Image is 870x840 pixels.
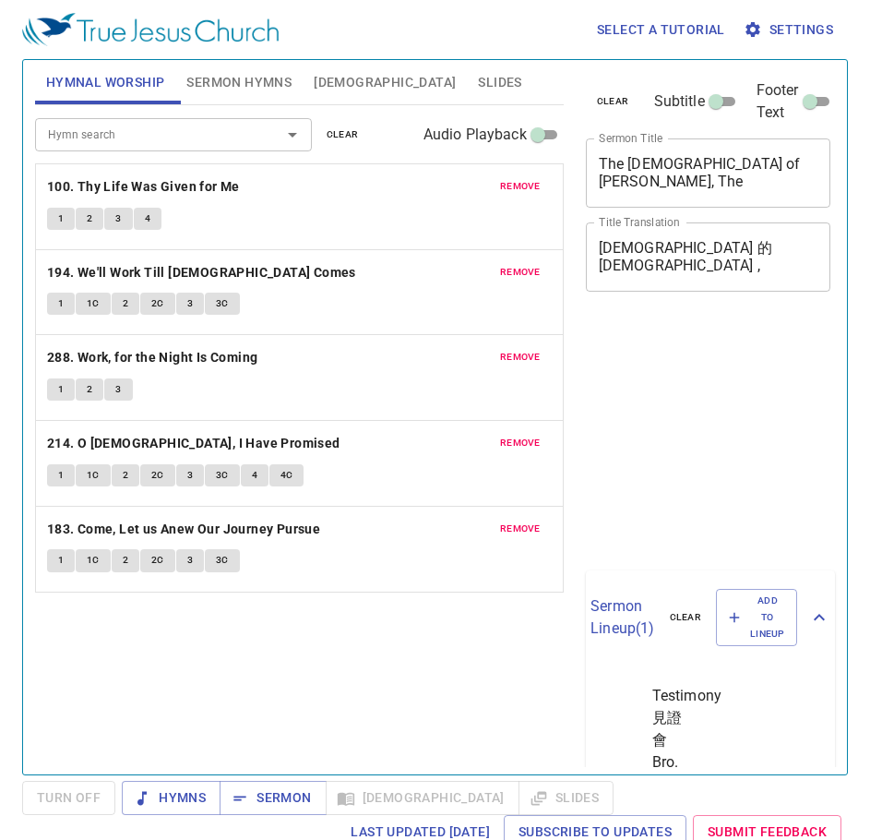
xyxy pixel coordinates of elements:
[87,381,92,398] span: 2
[205,464,240,486] button: 3C
[716,589,797,647] button: Add to Lineup
[123,295,128,312] span: 2
[252,467,257,484] span: 4
[22,13,279,46] img: True Jesus Church
[234,786,311,810] span: Sermon
[58,210,64,227] span: 1
[327,126,359,143] span: clear
[599,239,818,274] textarea: [DEMOGRAPHIC_DATA] 的 [DEMOGRAPHIC_DATA] , [DEMOGRAPHIC_DATA] 的 [DEMOGRAPHIC_DATA] , 雅 各 的 [DEMOGR...
[58,295,64,312] span: 1
[500,264,541,281] span: remove
[187,295,193,312] span: 3
[47,175,243,198] button: 100. Thy Life Was Given for Me
[104,378,132,401] button: 3
[122,781,220,815] button: Hymns
[654,90,705,113] span: Subtitle
[500,521,541,537] span: remove
[58,381,64,398] span: 1
[76,293,111,315] button: 1C
[112,293,139,315] button: 2
[578,311,784,563] iframe: from-child
[140,464,175,486] button: 2C
[500,435,541,451] span: remove
[220,781,326,815] button: Sermon
[489,261,552,283] button: remove
[151,552,164,569] span: 2C
[316,124,370,146] button: clear
[140,293,175,315] button: 2C
[151,295,164,312] span: 2C
[176,464,204,486] button: 3
[145,210,150,227] span: 4
[112,549,139,571] button: 2
[47,261,356,284] b: 194. We'll Work Till [DEMOGRAPHIC_DATA] Comes
[489,432,552,454] button: remove
[104,208,132,230] button: 3
[47,261,359,284] button: 194. We'll Work Till [DEMOGRAPHIC_DATA] Comes
[423,124,527,146] span: Audio Playback
[280,467,293,484] span: 4C
[47,346,258,369] b: 288. Work, for the Night Is Coming
[314,71,456,94] span: [DEMOGRAPHIC_DATA]
[728,593,785,643] span: Add to Lineup
[269,464,304,486] button: 4C
[76,378,103,401] button: 2
[47,464,75,486] button: 1
[47,293,75,315] button: 1
[599,155,818,190] textarea: The [DEMOGRAPHIC_DATA] of [PERSON_NAME], The [DEMOGRAPHIC_DATA] of [PERSON_NAME] and The [DEMOGRA...
[187,552,193,569] span: 3
[123,552,128,569] span: 2
[46,71,165,94] span: Hymnal Worship
[747,18,833,42] span: Settings
[478,71,521,94] span: Slides
[597,18,725,42] span: Select a tutorial
[586,570,835,666] div: Sermon Lineup(1)clearAdd to Lineup
[216,552,229,569] span: 3C
[76,208,103,230] button: 2
[151,467,164,484] span: 2C
[590,13,733,47] button: Select a tutorial
[216,467,229,484] span: 3C
[47,208,75,230] button: 1
[489,175,552,198] button: remove
[87,295,100,312] span: 1C
[87,552,100,569] span: 1C
[659,606,713,629] button: clear
[586,90,640,113] button: clear
[87,210,92,227] span: 2
[500,178,541,195] span: remove
[670,609,702,626] span: clear
[76,464,111,486] button: 1C
[76,549,111,571] button: 1C
[205,293,240,315] button: 3C
[134,208,161,230] button: 4
[597,93,629,110] span: clear
[47,518,320,541] b: 183. Come, Let us Anew Our Journey Pursue
[123,467,128,484] span: 2
[205,549,240,571] button: 3C
[47,549,75,571] button: 1
[740,13,840,47] button: Settings
[590,595,654,640] p: Sermon Lineup ( 1 )
[47,175,240,198] b: 100. Thy Life Was Given for Me
[47,518,324,541] button: 183. Come, Let us Anew Our Journey Pursue
[58,552,64,569] span: 1
[489,346,552,368] button: remove
[137,786,206,810] span: Hymns
[280,122,305,148] button: Open
[216,295,229,312] span: 3C
[140,549,175,571] button: 2C
[187,467,193,484] span: 3
[47,378,75,401] button: 1
[241,464,268,486] button: 4
[489,518,552,540] button: remove
[58,467,64,484] span: 1
[87,467,100,484] span: 1C
[47,346,261,369] button: 288. Work, for the Night Is Coming
[112,464,139,486] button: 2
[186,71,292,94] span: Sermon Hymns
[500,349,541,366] span: remove
[47,432,340,455] b: 214. O [DEMOGRAPHIC_DATA], I Have Promised
[47,432,343,455] button: 214. O [DEMOGRAPHIC_DATA], I Have Promised
[115,381,121,398] span: 3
